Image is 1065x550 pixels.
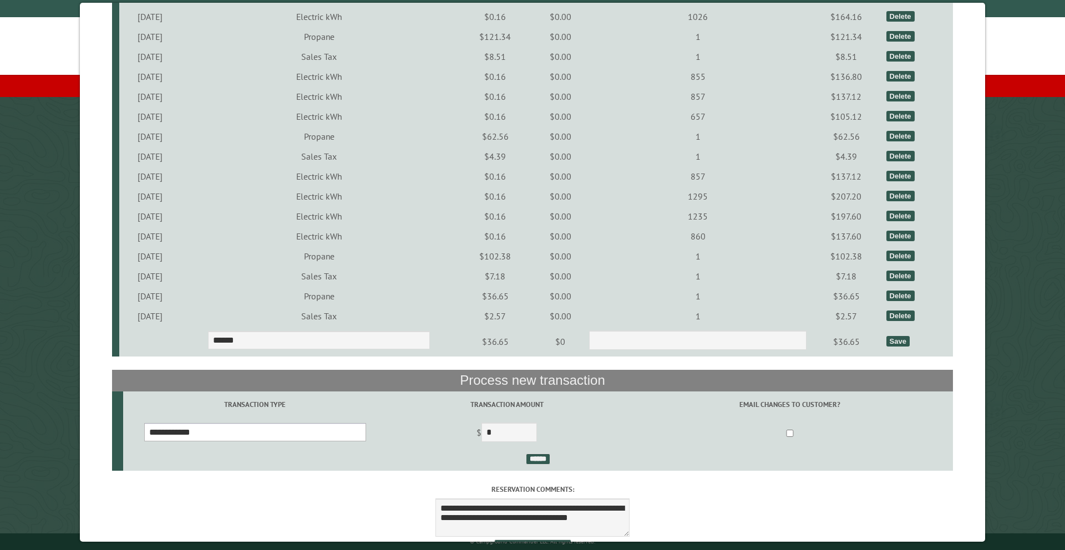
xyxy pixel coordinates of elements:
[587,146,808,166] td: 1
[587,226,808,246] td: 860
[119,186,181,206] td: [DATE]
[886,310,915,321] div: Delete
[119,306,181,326] td: [DATE]
[119,106,181,126] td: [DATE]
[457,27,533,47] td: $121.34
[181,166,457,186] td: Electric kWh
[587,246,808,266] td: 1
[628,399,951,410] label: Email changes to customer?
[119,266,181,286] td: [DATE]
[886,191,915,201] div: Delete
[533,47,587,67] td: $0.00
[533,7,587,27] td: $0.00
[808,306,884,326] td: $2.57
[457,186,533,206] td: $0.16
[886,251,915,261] div: Delete
[886,151,915,161] div: Delete
[886,231,915,241] div: Delete
[181,186,457,206] td: Electric kWh
[808,106,884,126] td: $105.12
[119,146,181,166] td: [DATE]
[886,336,910,347] div: Save
[533,166,587,186] td: $0.00
[181,266,457,286] td: Sales Tax
[181,306,457,326] td: Sales Tax
[112,370,954,391] th: Process new transaction
[119,246,181,266] td: [DATE]
[808,7,884,27] td: $164.16
[457,86,533,106] td: $0.16
[181,286,457,306] td: Propane
[119,67,181,86] td: [DATE]
[470,538,595,545] small: © Campground Commander LLC. All rights reserved.
[886,71,915,82] div: Delete
[533,246,587,266] td: $0.00
[181,27,457,47] td: Propane
[808,47,884,67] td: $8.51
[457,206,533,226] td: $0.16
[457,306,533,326] td: $2.57
[886,171,915,181] div: Delete
[886,51,915,62] div: Delete
[533,86,587,106] td: $0.00
[125,399,386,410] label: Transaction Type
[119,27,181,47] td: [DATE]
[457,326,533,357] td: $36.65
[119,166,181,186] td: [DATE]
[119,286,181,306] td: [DATE]
[808,266,884,286] td: $7.18
[808,27,884,47] td: $121.34
[181,47,457,67] td: Sales Tax
[533,186,587,206] td: $0.00
[587,67,808,86] td: 855
[587,166,808,186] td: 857
[808,186,884,206] td: $207.20
[457,126,533,146] td: $62.56
[886,131,915,141] div: Delete
[181,126,457,146] td: Propane
[457,226,533,246] td: $0.16
[533,106,587,126] td: $0.00
[119,226,181,246] td: [DATE]
[533,226,587,246] td: $0.00
[533,27,587,47] td: $0.00
[587,86,808,106] td: 857
[886,91,915,101] div: Delete
[119,126,181,146] td: [DATE]
[533,306,587,326] td: $0.00
[886,291,915,301] div: Delete
[808,146,884,166] td: $4.39
[587,7,808,27] td: 1026
[808,286,884,306] td: $36.65
[457,246,533,266] td: $102.38
[587,266,808,286] td: 1
[808,326,884,357] td: $36.65
[457,106,533,126] td: $0.16
[533,326,587,357] td: $0
[587,27,808,47] td: 1
[389,399,625,410] label: Transaction Amount
[533,67,587,86] td: $0.00
[387,418,627,449] td: $
[181,226,457,246] td: Electric kWh
[587,126,808,146] td: 1
[587,206,808,226] td: 1235
[181,86,457,106] td: Electric kWh
[119,7,181,27] td: [DATE]
[886,111,915,121] div: Delete
[181,7,457,27] td: Electric kWh
[181,67,457,86] td: Electric kWh
[808,246,884,266] td: $102.38
[808,86,884,106] td: $137.12
[886,271,915,281] div: Delete
[587,186,808,206] td: 1295
[533,126,587,146] td: $0.00
[457,266,533,286] td: $7.18
[808,166,884,186] td: $137.12
[119,86,181,106] td: [DATE]
[587,47,808,67] td: 1
[119,206,181,226] td: [DATE]
[587,306,808,326] td: 1
[181,106,457,126] td: Electric kWh
[457,146,533,166] td: $4.39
